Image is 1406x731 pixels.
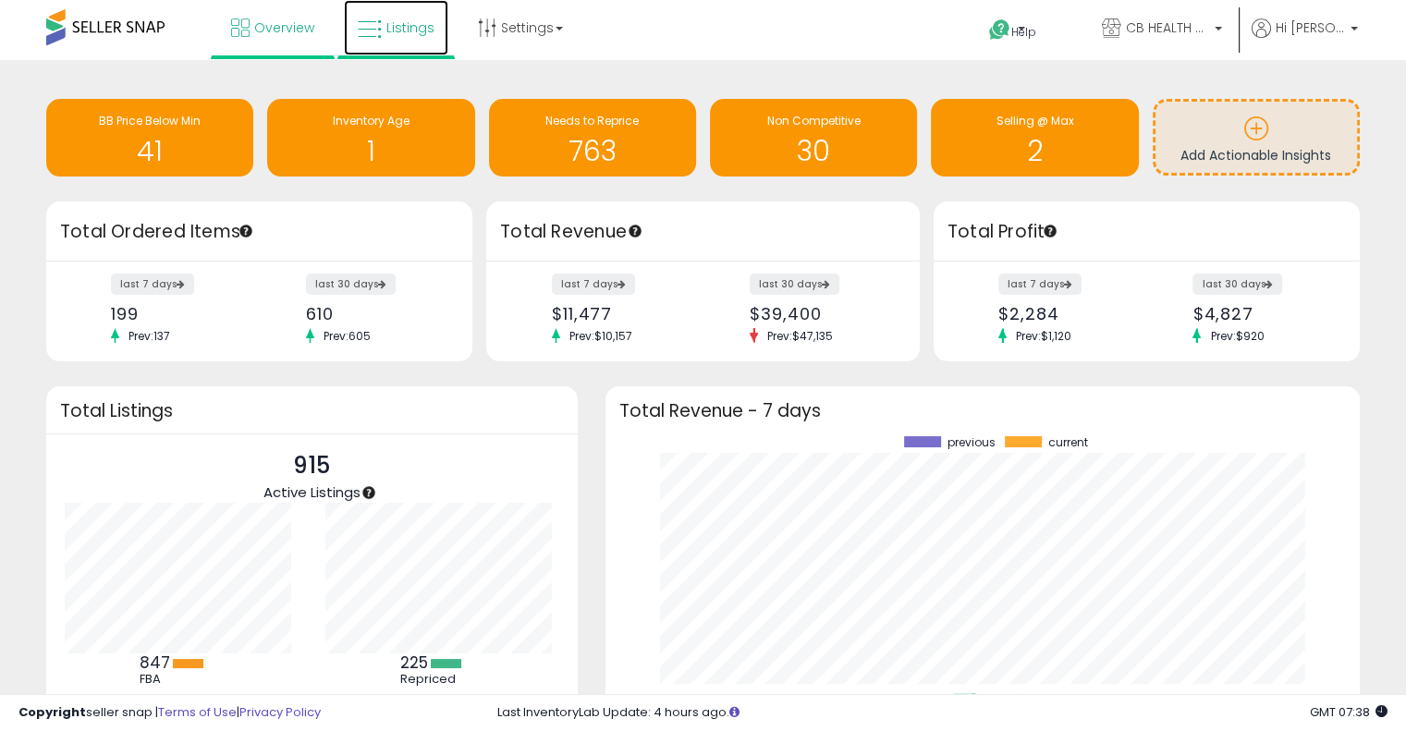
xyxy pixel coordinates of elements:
span: current [1048,436,1088,449]
a: Add Actionable Insights [1155,102,1357,173]
span: CB HEALTH AND SPORTING [1126,18,1209,37]
a: Hi [PERSON_NAME] [1252,18,1358,60]
h1: 41 [55,136,244,166]
div: $2,284 [998,304,1132,323]
i: Get Help [988,18,1011,42]
span: Listings [386,18,434,37]
div: FBA [140,672,223,687]
div: $11,477 [552,304,690,323]
h1: 763 [498,136,687,166]
div: Repriced [400,672,483,687]
span: Help [1011,24,1036,40]
label: last 30 days [306,274,396,295]
div: Tooltip anchor [238,223,254,239]
p: 915 [263,448,361,483]
div: Tooltip anchor [361,484,377,501]
label: last 7 days [552,274,635,295]
h3: Total Profit [948,219,1346,245]
span: Prev: $10,157 [560,328,642,344]
a: Help [974,5,1072,60]
h3: Total Listings [60,404,564,418]
label: last 30 days [1192,274,1282,295]
span: Selling @ Max [996,113,1073,128]
div: Tooltip anchor [627,223,643,239]
h3: Total Ordered Items [60,219,458,245]
span: Prev: $47,135 [758,328,842,344]
b: 225 [400,652,428,674]
h1: 1 [276,136,465,166]
label: last 7 days [111,274,194,295]
span: Add Actionable Insights [1180,146,1331,164]
b: 847 [140,652,170,674]
span: Prev: $1,120 [1007,328,1081,344]
i: Click here to read more about un-synced listings. [729,706,740,718]
span: Needs to Reprice [545,113,639,128]
label: last 7 days [998,274,1082,295]
div: 199 [111,304,245,323]
a: Inventory Age 1 [267,99,474,177]
span: Inventory Age [333,113,410,128]
b: 68 [140,690,160,713]
span: Active Listings [263,482,361,502]
div: $39,400 [750,304,887,323]
a: Privacy Policy [239,703,321,721]
span: Prev: $920 [1201,328,1273,344]
span: Overview [254,18,314,37]
span: Non Competitive [767,113,861,128]
h3: Total Revenue [500,219,906,245]
span: 2025-08-13 07:38 GMT [1310,703,1388,721]
a: Terms of Use [158,703,237,721]
h3: Total Revenue - 7 days [619,404,1346,418]
a: Selling @ Max 2 [931,99,1138,177]
div: $4,827 [1192,304,1327,323]
span: BB Price Below Min [99,113,201,128]
h1: 2 [940,136,1129,166]
h1: 30 [719,136,908,166]
label: last 30 days [750,274,839,295]
a: Non Competitive 30 [710,99,917,177]
div: seller snap | | [18,704,321,722]
b: 690 [400,690,431,713]
span: Prev: 605 [314,328,380,344]
a: Needs to Reprice 763 [489,99,696,177]
div: Tooltip anchor [1042,223,1058,239]
strong: Copyright [18,703,86,721]
span: previous [948,436,996,449]
div: Last InventoryLab Update: 4 hours ago. [497,704,1388,722]
span: Hi [PERSON_NAME] [1276,18,1345,37]
a: BB Price Below Min 41 [46,99,253,177]
span: Prev: 137 [119,328,179,344]
div: 610 [306,304,440,323]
